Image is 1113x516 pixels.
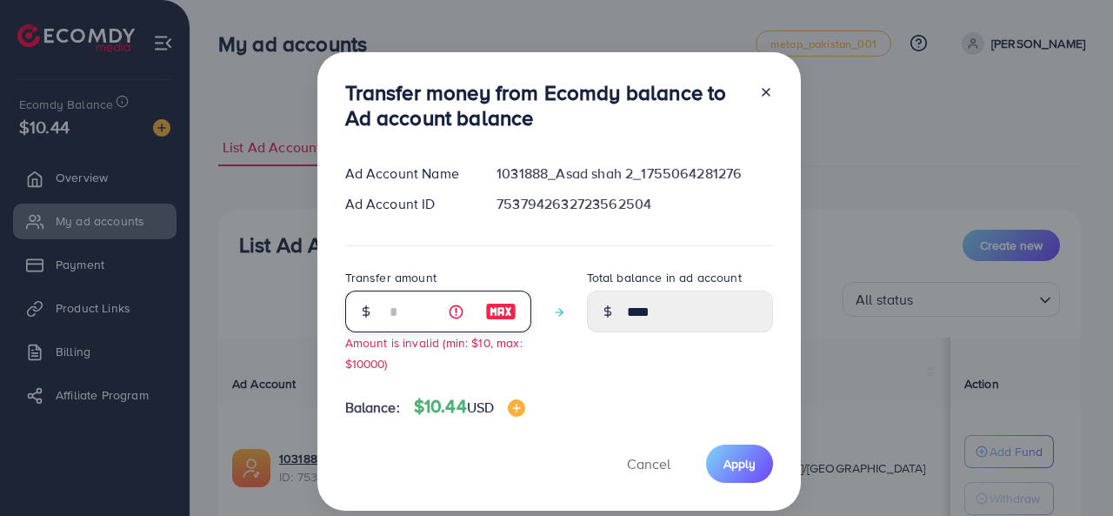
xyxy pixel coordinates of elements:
[605,445,692,482] button: Cancel
[483,194,786,214] div: 7537942632723562504
[587,269,742,286] label: Total balance in ad account
[345,334,523,371] small: Amount is invalid (min: $10, max: $10000)
[414,396,525,418] h4: $10.44
[345,269,437,286] label: Transfer amount
[331,194,483,214] div: Ad Account ID
[485,301,517,322] img: image
[1039,438,1100,503] iframe: Chat
[331,164,483,184] div: Ad Account Name
[467,398,494,417] span: USD
[345,80,745,131] h3: Transfer money from Ecomdy balance to Ad account balance
[723,455,756,472] span: Apply
[706,445,773,482] button: Apply
[483,164,786,184] div: 1031888_Asad shah 2_1755064281276
[345,398,400,418] span: Balance:
[508,399,525,417] img: image
[627,454,670,473] span: Cancel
